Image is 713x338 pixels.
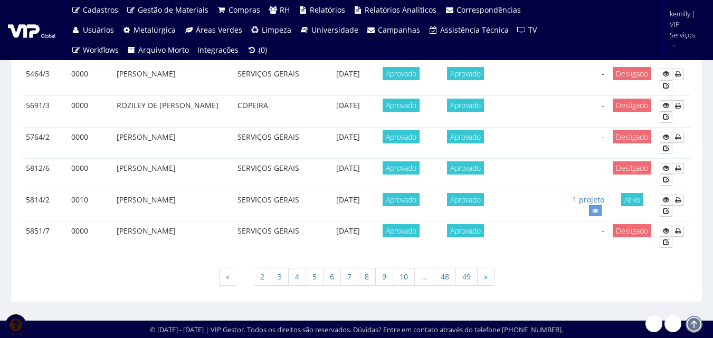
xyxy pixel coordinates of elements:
a: 48 [434,268,456,286]
a: Áreas Verdes [180,20,246,40]
a: 2 [253,268,271,286]
span: Aprovado [447,224,484,237]
td: 0010 [67,190,112,221]
td: 5464/3 [22,64,67,96]
span: Desligado [613,99,651,112]
td: SERVIÇOS GERAIS [233,159,323,190]
span: RH [280,5,290,15]
td: - [560,159,609,190]
a: 49 [455,268,478,286]
td: SERVIÇOS GERAIS [233,64,323,96]
span: Cadastros [83,5,118,15]
td: [PERSON_NAME] [112,64,233,96]
span: Arquivo Morto [138,45,189,55]
td: 5851/7 [22,221,67,252]
a: 7 [340,268,358,286]
span: Aprovado [383,99,420,112]
span: Áreas Verdes [196,25,242,35]
span: Gestão de Materiais [138,5,208,15]
a: 10 [393,268,415,286]
div: © [DATE] - [DATE] | VIP Gestor. Todos os direitos são reservados. Dúvidas? Entre em contato atrav... [150,325,563,335]
td: 5814/2 [22,190,67,221]
td: - [560,127,609,159]
td: SERVIÇOS GERAIS [233,127,323,159]
span: Correspondências [457,5,521,15]
span: Aprovado [383,130,420,143]
td: [PERSON_NAME] [112,221,233,252]
td: SERVICOS GERAIS [233,190,323,221]
td: 0000 [67,127,112,159]
td: 0000 [67,221,112,252]
span: Aprovado [383,224,420,237]
a: Campanhas [363,20,425,40]
a: (0) [243,40,271,60]
span: Aprovado [383,161,420,175]
span: Relatórios Analíticos [365,5,436,15]
span: Aprovado [447,130,484,143]
span: Usuários [83,25,114,35]
a: 9 [375,268,393,286]
td: COPEIRA [233,96,323,128]
span: TV [528,25,537,35]
td: - [560,64,609,96]
span: Workflows [83,45,119,55]
span: Integrações [197,45,239,55]
span: Aprovado [447,193,484,206]
span: Aprovado [383,67,420,80]
a: Limpeza [246,20,296,40]
span: Compras [229,5,260,15]
span: Desligado [613,130,651,143]
td: 0000 [67,96,112,128]
a: Usuários [67,20,118,40]
a: 5 [306,268,324,286]
img: logo [8,22,55,38]
span: Relatórios [310,5,345,15]
td: - [560,96,609,128]
a: Próxima » [477,268,495,286]
a: 8 [358,268,376,286]
span: « [219,268,236,286]
a: Metalúrgica [118,20,180,40]
span: 1 [236,268,254,286]
td: [DATE] [323,127,373,159]
span: Limpeza [262,25,291,35]
span: (0) [259,45,267,55]
span: ... [414,268,434,286]
td: [DATE] [323,64,373,96]
span: Campanhas [378,25,420,35]
td: SERVIÇOS GERAIS [233,221,323,252]
span: Universidade [311,25,358,35]
span: Desligado [613,67,651,80]
span: Desligado [613,224,651,237]
span: Aprovado [447,99,484,112]
td: [PERSON_NAME] [112,127,233,159]
span: Aprovado [383,193,420,206]
a: 1 projeto [573,195,604,205]
a: Workflows [67,40,123,60]
td: 0000 [67,159,112,190]
a: 4 [288,268,306,286]
span: Aprovado [447,67,484,80]
td: 5764/2 [22,127,67,159]
a: TV [513,20,541,40]
td: [DATE] [323,221,373,252]
td: [DATE] [323,190,373,221]
a: 6 [323,268,341,286]
a: Integrações [193,40,243,60]
span: Aprovado [447,161,484,175]
span: kemilly | VIP Serviços [670,8,699,40]
td: - [560,221,609,252]
td: ROZILEY DE [PERSON_NAME] [112,96,233,128]
a: Arquivo Morto [123,40,194,60]
a: Universidade [296,20,363,40]
a: 3 [271,268,289,286]
td: 5691/3 [22,96,67,128]
span: Ativo [621,193,643,206]
a: Assistência Técnica [424,20,513,40]
td: 5812/6 [22,159,67,190]
span: Desligado [613,161,651,175]
td: [DATE] [323,159,373,190]
span: Assistência Técnica [440,25,509,35]
td: 0000 [67,64,112,96]
span: Metalúrgica [134,25,176,35]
